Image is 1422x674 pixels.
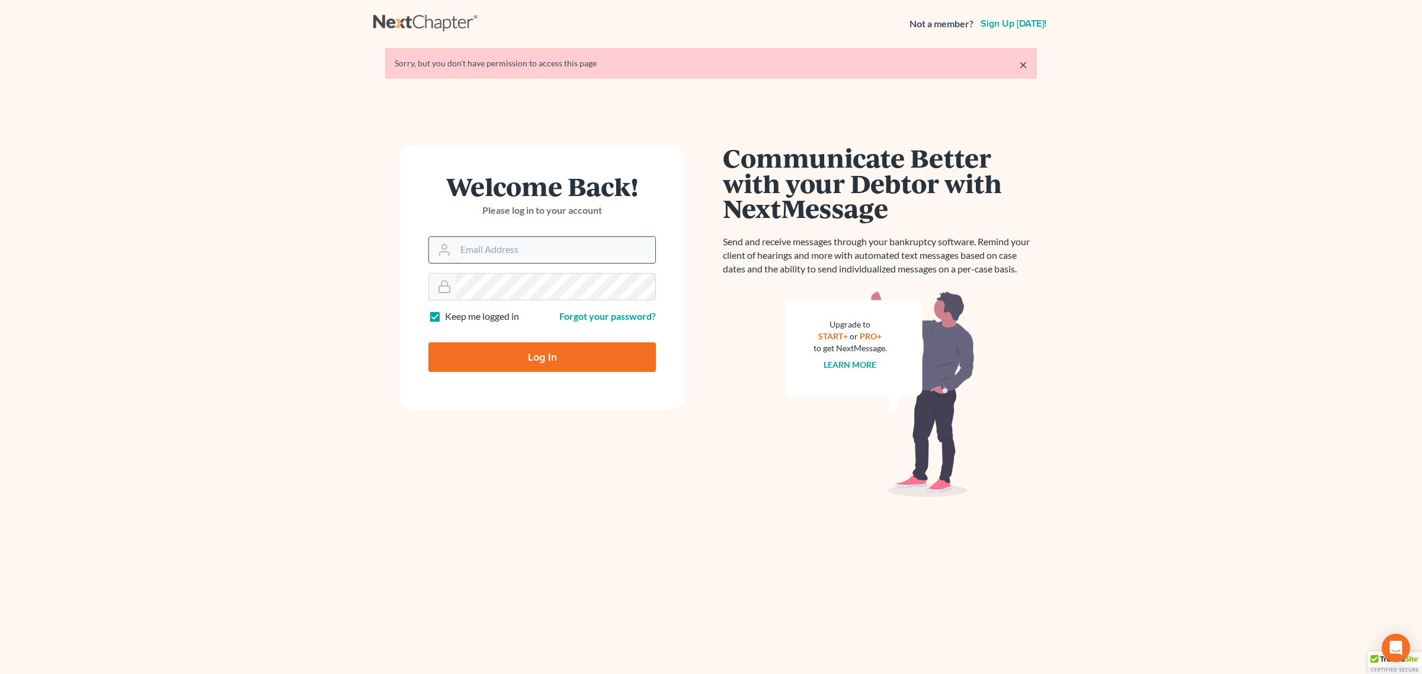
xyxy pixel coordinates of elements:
a: Learn more [824,360,877,370]
p: Please log in to your account [428,204,656,217]
strong: Not a member? [909,17,973,31]
div: to get NextMessage. [814,342,887,354]
h1: Welcome Back! [428,174,656,199]
div: Upgrade to [814,319,887,330]
a: START+ [819,331,848,341]
label: Keep me logged in [445,310,519,323]
input: Email Address [456,237,655,263]
div: TrustedSite Certified [1367,651,1422,674]
span: or [850,331,859,341]
a: × [1019,57,1027,72]
div: Sorry, but you don't have permission to access this page [395,57,1027,69]
h1: Communicate Better with your Debtor with NextMessage [723,145,1037,221]
p: Send and receive messages through your bankruptcy software. Remind your client of hearings and mo... [723,235,1037,276]
div: Open Intercom Messenger [1382,634,1410,662]
img: nextmessage_bg-59042aed3d76b12b5cd301f8e5b87938c9018125f34e5fa2b7a6b67550977c72.svg [785,290,975,498]
input: Log In [428,342,656,372]
a: PRO+ [860,331,882,341]
a: Sign up [DATE]! [978,19,1049,28]
a: Forgot your password? [559,310,656,322]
